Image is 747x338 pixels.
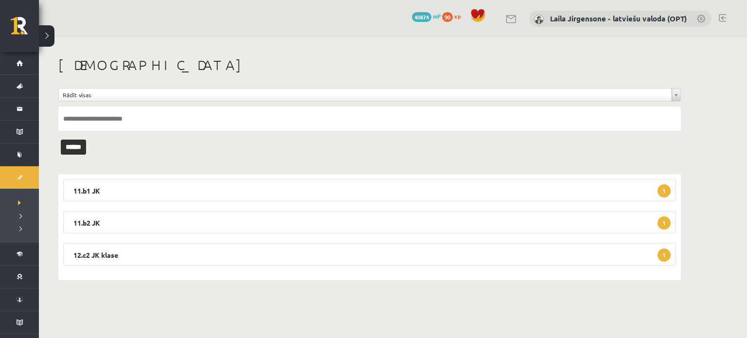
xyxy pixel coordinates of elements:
[550,14,687,23] a: Laila Jirgensone - latviešu valoda (OPT)
[442,12,465,20] a: 90 xp
[59,89,680,101] a: Rādīt visas
[658,184,671,197] span: 1
[63,211,676,233] legend: 11.b2 JK
[442,12,453,22] span: 90
[63,89,668,101] span: Rādīt visas
[658,216,671,230] span: 1
[63,179,676,201] legend: 11.b1 JK
[412,12,441,20] a: 40874 mP
[454,12,461,20] span: xp
[534,15,544,24] img: Laila Jirgensone - latviešu valoda (OPT)
[412,12,431,22] span: 40874
[58,57,681,73] h1: [DEMOGRAPHIC_DATA]
[433,12,441,20] span: mP
[11,17,39,41] a: Rīgas 1. Tālmācības vidusskola
[658,249,671,262] span: 1
[63,243,676,266] legend: 12.c2 JK klase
